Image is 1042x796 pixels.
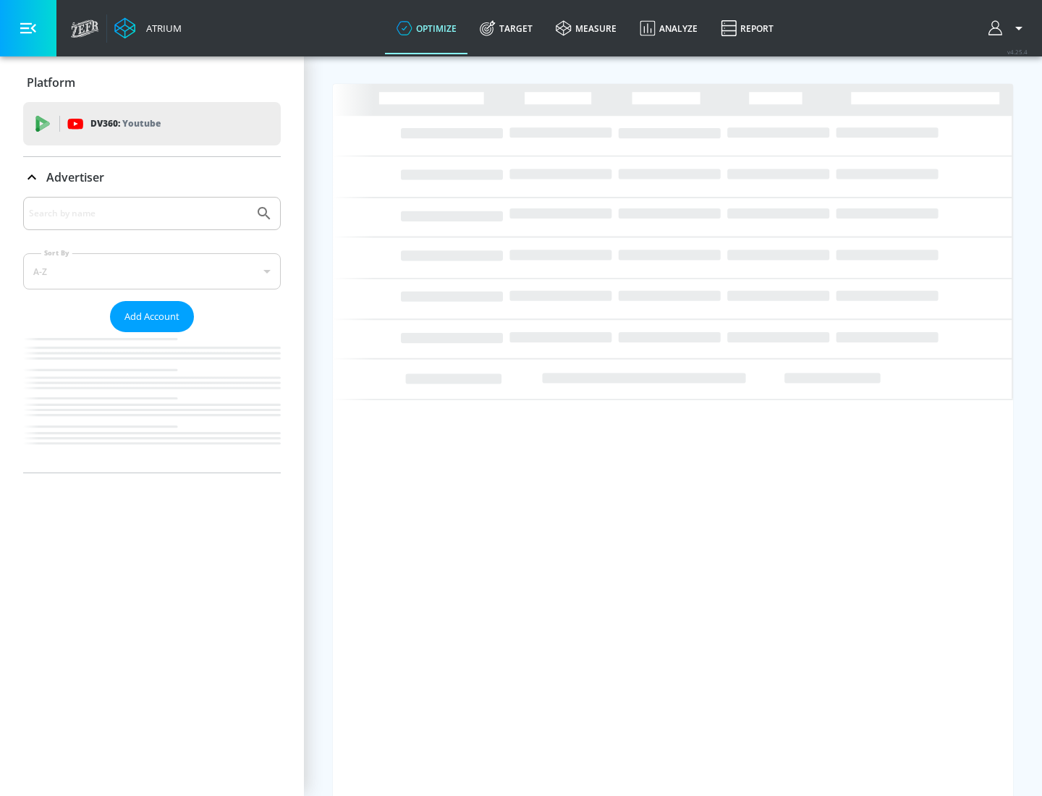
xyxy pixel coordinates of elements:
button: Add Account [110,301,194,332]
input: Search by name [29,204,248,223]
a: Target [468,2,544,54]
label: Sort By [41,248,72,258]
p: Platform [27,75,75,90]
a: Report [709,2,785,54]
span: v 4.25.4 [1007,48,1028,56]
span: Add Account [124,308,179,325]
div: Advertiser [23,197,281,473]
div: Advertiser [23,157,281,198]
div: DV360: Youtube [23,102,281,145]
a: Analyze [628,2,709,54]
div: Platform [23,62,281,103]
p: Advertiser [46,169,104,185]
div: Atrium [140,22,182,35]
div: A-Z [23,253,281,289]
p: Youtube [122,116,161,131]
p: DV360: [90,116,161,132]
a: Atrium [114,17,182,39]
nav: list of Advertiser [23,332,281,473]
a: measure [544,2,628,54]
a: optimize [385,2,468,54]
